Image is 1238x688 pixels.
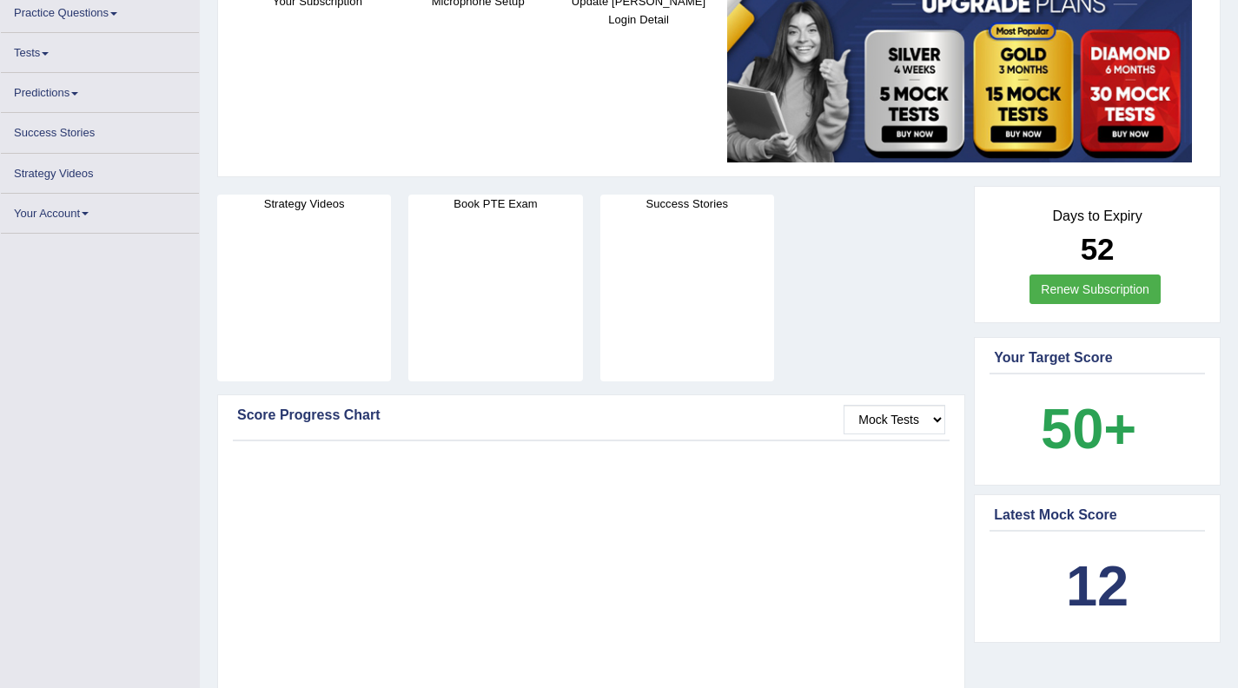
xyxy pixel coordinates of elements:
h4: Book PTE Exam [408,195,582,213]
a: Predictions [1,73,199,107]
div: Score Progress Chart [237,405,945,426]
a: Your Account [1,194,199,228]
div: Your Target Score [994,347,1201,368]
h4: Success Stories [600,195,774,213]
b: 52 [1081,232,1115,266]
h4: Strategy Videos [217,195,391,213]
a: Renew Subscription [1029,275,1161,304]
h4: Days to Expiry [994,208,1201,224]
a: Strategy Videos [1,154,199,188]
a: Success Stories [1,113,199,147]
a: Tests [1,33,199,67]
b: 50+ [1041,397,1136,460]
div: Latest Mock Score [994,505,1201,526]
b: 12 [1066,554,1129,618]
